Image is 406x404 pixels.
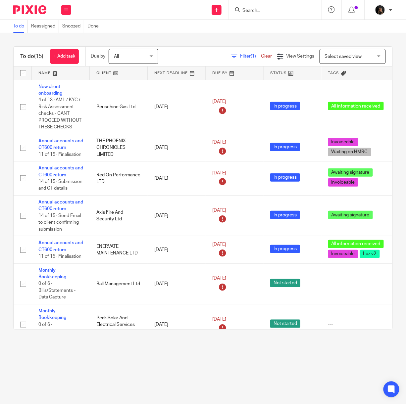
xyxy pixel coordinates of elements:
[38,84,62,96] a: New client onboarding
[38,139,83,150] a: Annual accounts and CT600 return
[62,20,84,33] a: Snoozed
[148,161,206,196] td: [DATE]
[212,242,226,247] span: [DATE]
[90,134,148,161] td: THE PHOENIX CHRONICLES LIMITED
[148,80,206,134] td: [DATE]
[325,54,362,59] span: Select saved view
[270,143,300,151] span: In progress
[38,322,76,340] span: 0 of 6 · Bills/Statements - Data Capture
[38,152,81,157] span: 11 of 15 · Finalisation
[328,102,384,110] span: All information received
[328,71,339,75] span: Tags
[90,263,148,304] td: Ball Management Ltd
[114,54,119,59] span: All
[34,54,43,59] span: (15)
[90,236,148,263] td: ENERVATE MAINTENANCE LTD
[38,179,82,191] span: 14 of 15 · Submission and CT details
[270,279,300,287] span: Not started
[38,281,76,299] span: 0 of 6 · Bills/Statements - Data Capture
[328,250,358,258] span: Invoiceable
[328,211,373,219] span: Awaiting signature
[270,173,300,182] span: In progress
[251,54,256,59] span: (1)
[31,20,59,33] a: Reassigned
[240,54,261,59] span: Filter
[90,196,148,236] td: Axis Fire And Security Ltd
[38,254,81,259] span: 11 of 15 · Finalisation
[148,134,206,161] td: [DATE]
[286,54,315,59] span: View Settings
[13,20,28,33] a: To do
[13,5,46,14] img: Pixie
[328,178,358,187] span: Invoiceable
[212,171,226,175] span: [DATE]
[375,5,385,15] img: 455A9867.jpg
[38,98,81,129] span: 4 of 13 · AML / KYC / Risk Assessment checks - CANT PROCEED WITHOUT THESE CHECKS
[148,304,206,345] td: [DATE]
[20,53,43,60] h1: To do
[148,196,206,236] td: [DATE]
[87,20,102,33] a: Done
[38,309,66,320] a: Monthly Bookkeeping
[91,53,105,60] p: Due by
[261,54,272,59] a: Clear
[212,99,226,104] span: [DATE]
[270,102,300,110] span: In progress
[212,140,226,145] span: [DATE]
[328,168,373,177] span: Awaiting signature
[90,304,148,345] td: Peak Solar And Electrical Services Limited
[360,250,380,258] span: Loz v2
[38,268,66,279] a: Monthly Bookkeeping
[212,276,226,281] span: [DATE]
[90,80,148,134] td: Perischine Gas Ltd
[328,240,384,248] span: All information received
[328,138,358,146] span: Invoiceable
[50,49,79,64] a: + Add task
[148,236,206,263] td: [DATE]
[242,8,301,14] input: Search
[270,211,300,219] span: In progress
[212,317,226,322] span: [DATE]
[328,148,371,156] span: Waiting on HMRC
[212,208,226,213] span: [DATE]
[270,320,300,328] span: Not started
[38,166,83,177] a: Annual accounts and CT600 return
[328,281,387,287] div: ---
[38,213,81,232] span: 14 of 15 · Send Email to client confirming submission
[38,241,83,252] a: Annual accounts and CT600 return
[328,321,387,328] div: ---
[38,200,83,211] a: Annual accounts and CT600 return
[90,161,148,196] td: Red On Performance LTD
[270,245,300,253] span: In progress
[148,263,206,304] td: [DATE]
